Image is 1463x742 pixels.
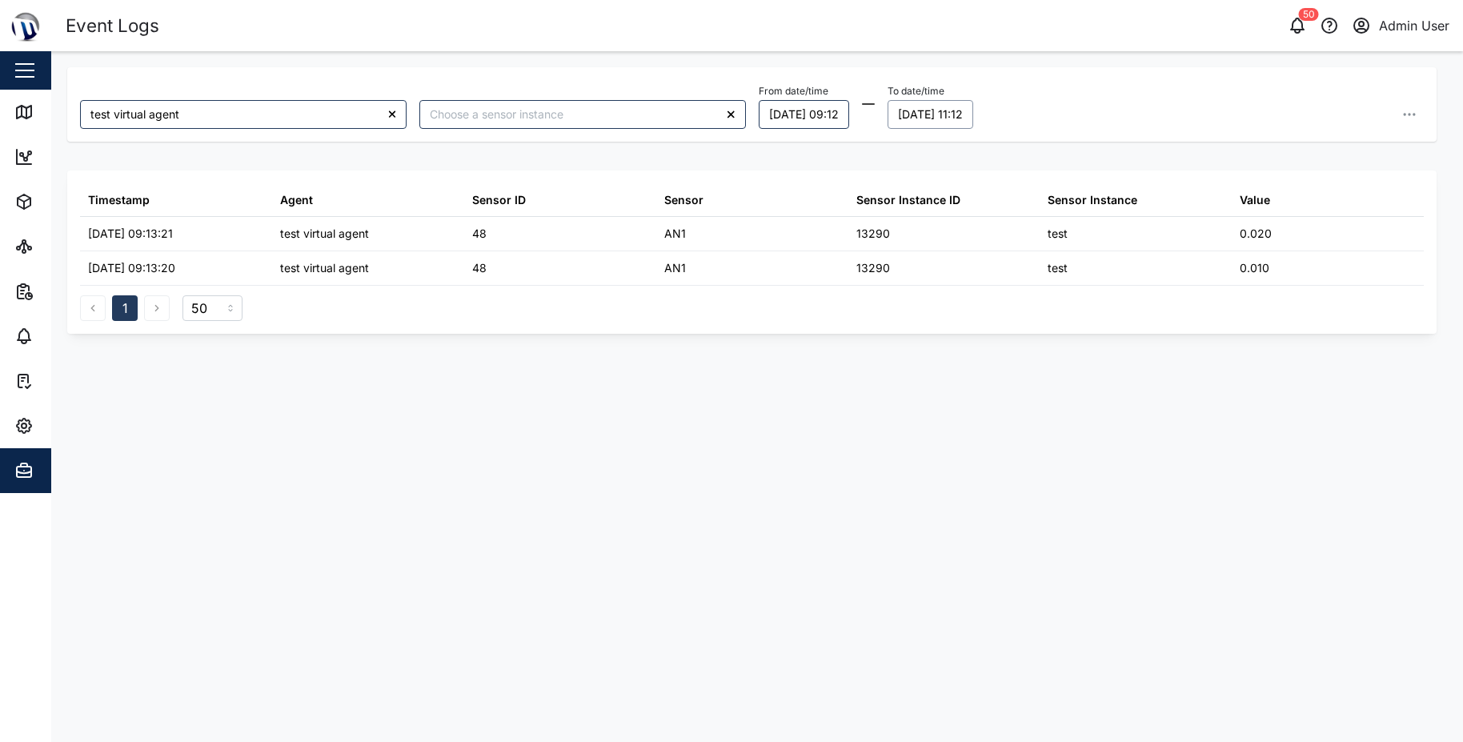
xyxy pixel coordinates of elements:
[472,191,526,209] div: Sensor ID
[888,100,973,129] button: 20/08/2025 11:12
[42,193,91,211] div: Assets
[42,417,98,435] div: Settings
[42,148,114,166] div: Dashboard
[88,191,150,209] div: Timestamp
[888,86,944,97] label: To date/time
[664,259,686,277] div: AN1
[856,191,960,209] div: Sensor Instance ID
[472,259,487,277] div: 48
[80,100,407,129] input: Choose an agent
[419,100,746,129] input: Choose a sensor instance
[1240,191,1270,209] div: Value
[280,191,313,209] div: Agent
[66,12,159,40] div: Event Logs
[759,86,828,97] label: From date/time
[112,295,138,321] button: 1
[1350,14,1450,37] button: Admin User
[1048,191,1137,209] div: Sensor Instance
[1240,259,1269,277] div: 0.010
[42,238,80,255] div: Sites
[856,225,890,243] div: 13290
[42,283,96,300] div: Reports
[280,225,369,243] div: test virtual agent
[42,103,78,121] div: Map
[42,372,86,390] div: Tasks
[856,259,890,277] div: 13290
[1048,225,1068,243] div: test
[664,191,703,209] div: Sensor
[42,327,91,345] div: Alarms
[1240,225,1272,243] div: 0.020
[8,8,43,43] img: Main Logo
[88,259,175,277] div: [DATE] 09:13:20
[1299,8,1319,21] div: 50
[472,225,487,243] div: 48
[759,100,849,129] button: 19/08/2025 09:12
[88,225,173,243] div: [DATE] 09:13:21
[280,259,369,277] div: test virtual agent
[1048,259,1068,277] div: test
[1379,16,1449,36] div: Admin User
[42,462,89,479] div: Admin
[664,225,686,243] div: AN1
